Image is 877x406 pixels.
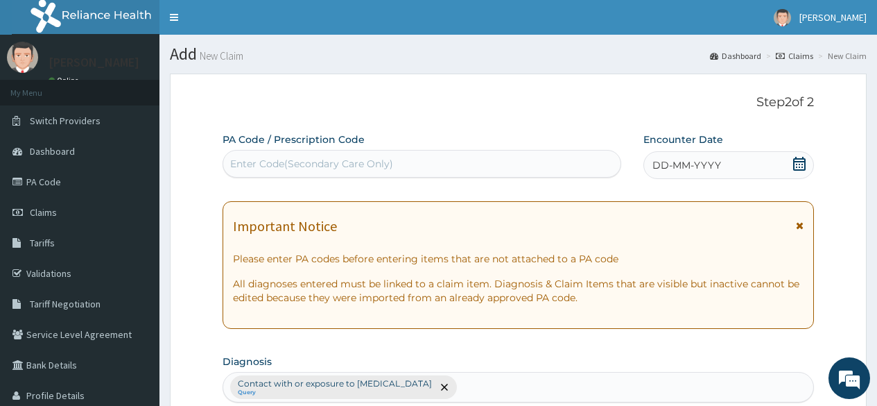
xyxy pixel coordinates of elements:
span: Switch Providers [30,115,101,127]
small: Query [238,389,432,396]
span: Dashboard [30,145,75,158]
a: Claims [776,50,813,62]
p: Please enter PA codes before entering items that are not attached to a PA code [233,252,804,266]
img: User Image [774,9,791,26]
label: PA Code / Prescription Code [223,133,365,146]
p: All diagnoses entered must be linked to a claim item. Diagnosis & Claim Items that are visible bu... [233,277,804,305]
label: Diagnosis [223,355,272,369]
div: Enter Code(Secondary Care Only) [230,157,393,171]
h1: Important Notice [233,219,337,234]
span: [PERSON_NAME] [799,11,867,24]
small: New Claim [197,51,243,61]
span: Claims [30,206,57,219]
li: New Claim [815,50,867,62]
img: User Image [7,42,38,73]
h1: Add [170,45,867,63]
p: [PERSON_NAME] [49,56,139,69]
a: Dashboard [710,50,761,62]
span: Tariffs [30,237,55,249]
span: DD-MM-YYYY [652,158,721,172]
p: Step 2 of 2 [223,95,814,110]
label: Encounter Date [643,133,723,146]
a: Online [49,76,82,85]
p: Contact with or exposure to [MEDICAL_DATA] [238,378,432,389]
span: remove selection option [438,381,451,394]
span: Tariff Negotiation [30,298,101,310]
